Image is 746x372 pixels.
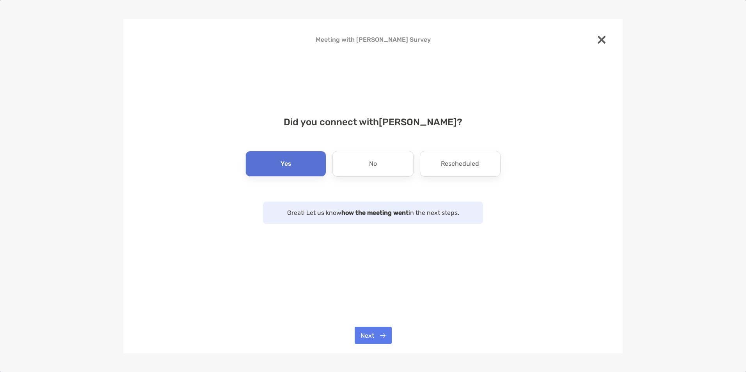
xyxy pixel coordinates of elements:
[271,208,475,218] p: Great! Let us know in the next steps.
[369,158,377,170] p: No
[136,117,610,128] h4: Did you connect with [PERSON_NAME] ?
[441,158,479,170] p: Rescheduled
[598,36,606,44] img: close modal
[281,158,291,170] p: Yes
[136,36,610,43] h4: Meeting with [PERSON_NAME] Survey
[341,209,409,216] strong: how the meeting went
[355,327,392,344] button: Next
